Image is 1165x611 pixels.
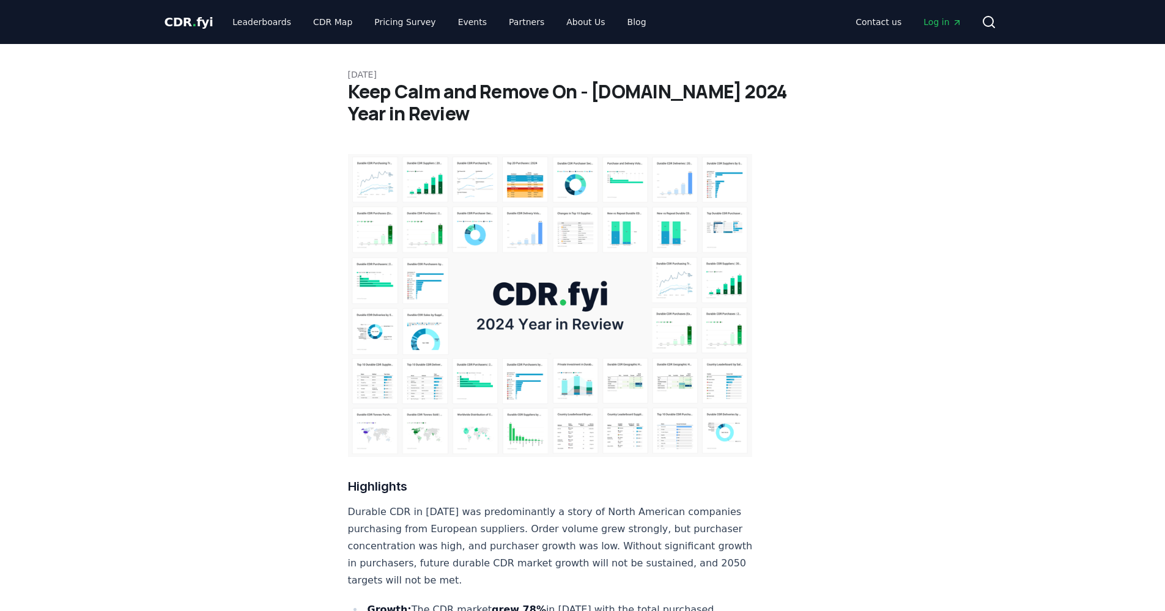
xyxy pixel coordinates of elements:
[165,15,213,29] span: CDR fyi
[846,11,911,33] a: Contact us
[499,11,554,33] a: Partners
[348,477,753,496] h3: Highlights
[303,11,362,33] a: CDR Map
[846,11,971,33] nav: Main
[348,81,818,125] h1: Keep Calm and Remove On - [DOMAIN_NAME] 2024 Year in Review
[557,11,615,33] a: About Us
[348,68,818,81] p: [DATE]
[618,11,656,33] a: Blog
[914,11,971,33] a: Log in
[348,503,753,589] p: Durable CDR in [DATE] was predominantly a story of North American companies purchasing from Europ...
[223,11,656,33] nav: Main
[192,15,196,29] span: .
[223,11,301,33] a: Leaderboards
[364,11,445,33] a: Pricing Survey
[923,16,961,28] span: Log in
[165,13,213,31] a: CDR.fyi
[448,11,497,33] a: Events
[348,154,753,457] img: blog post image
